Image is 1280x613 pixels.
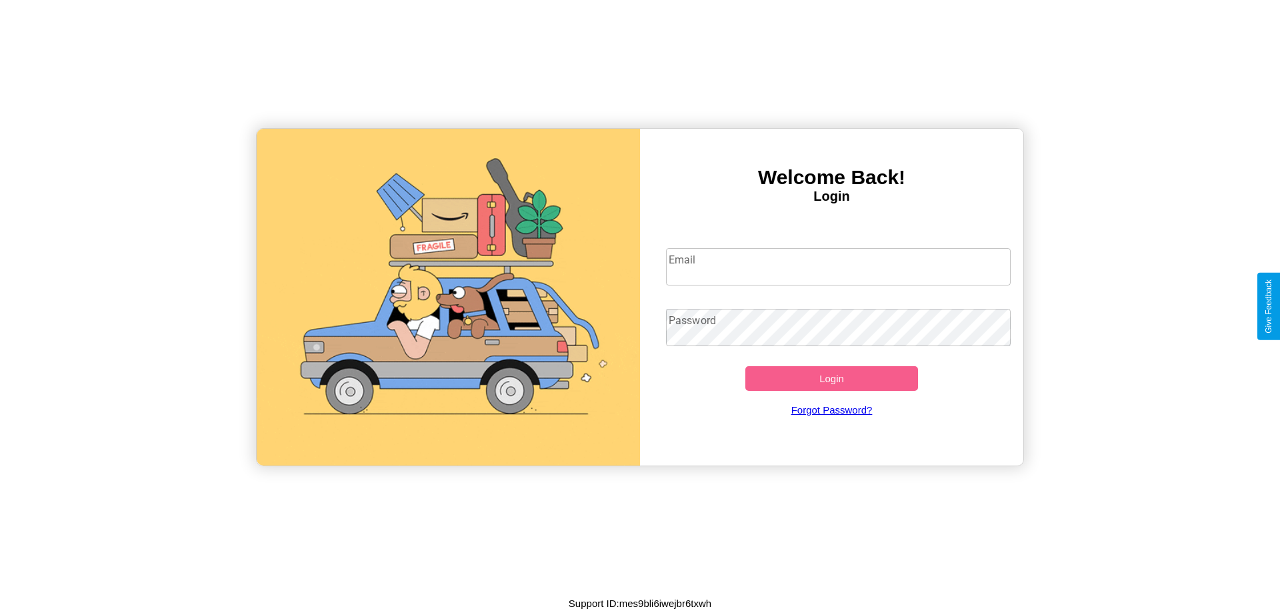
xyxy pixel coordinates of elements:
[257,129,640,466] img: gif
[640,166,1023,189] h3: Welcome Back!
[745,366,918,391] button: Login
[659,391,1005,429] a: Forgot Password?
[569,594,711,612] p: Support ID: mes9bli6iwejbr6txwh
[640,189,1023,204] h4: Login
[1264,279,1273,334] div: Give Feedback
